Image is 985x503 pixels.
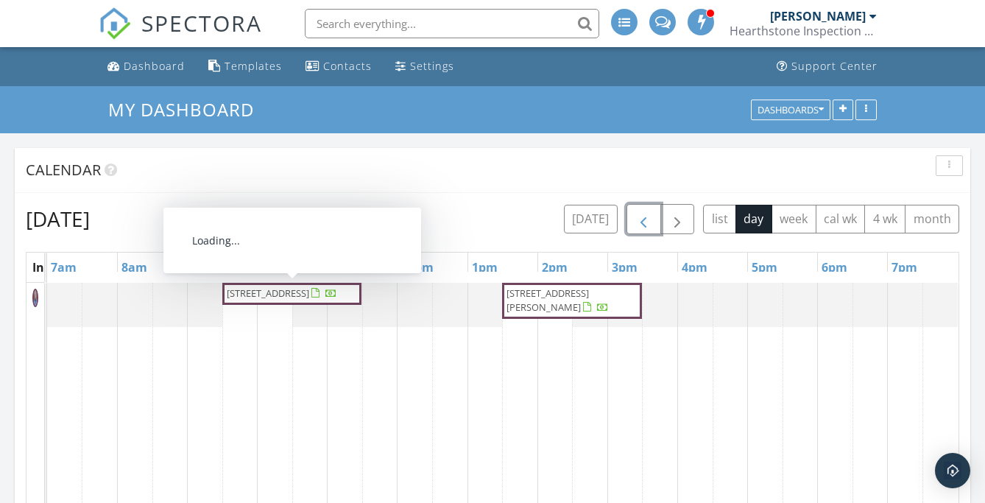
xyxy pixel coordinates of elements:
a: 4pm [678,256,711,279]
span: Calendar [26,160,101,180]
div: [PERSON_NAME] [770,9,866,24]
button: Next day [660,204,695,234]
a: 12pm [398,256,437,279]
button: Dashboards [751,99,830,120]
div: Contacts [323,59,372,73]
span: [PERSON_NAME] [43,290,126,305]
img: hhi_5.jpg [32,289,38,307]
div: Support Center [791,59,878,73]
button: week [772,205,816,233]
img: The Best Home Inspection Software - Spectora [99,7,131,40]
div: Open Intercom Messenger [935,453,970,488]
span: Inspectors [32,259,93,275]
a: 7pm [888,256,921,279]
a: 2pm [538,256,571,279]
button: day [735,205,772,233]
a: Support Center [771,53,883,80]
a: 11am [328,256,367,279]
div: Dashboard [124,59,185,73]
a: My Dashboard [108,97,266,122]
button: [DATE] [564,205,618,233]
a: Settings [389,53,460,80]
a: SPECTORA [99,20,262,51]
div: Templates [225,59,282,73]
a: 3pm [608,256,641,279]
button: cal wk [816,205,866,233]
div: Settings [410,59,454,73]
a: 8am [118,256,151,279]
div: Hearthstone Inspection Services, Inc. [730,24,877,38]
span: [STREET_ADDRESS] [227,286,309,300]
h2: [DATE] [26,204,90,233]
input: Search everything... [305,9,599,38]
button: Previous day [626,204,661,234]
a: 1pm [468,256,501,279]
button: list [703,205,736,233]
span: SPECTORA [141,7,262,38]
a: 9am [188,256,221,279]
a: Templates [202,53,288,80]
button: month [905,205,959,233]
a: 10am [258,256,297,279]
a: 5pm [748,256,781,279]
a: Dashboard [102,53,191,80]
div: Dashboards [758,105,824,115]
a: 7am [47,256,80,279]
button: 4 wk [864,205,905,233]
span: [STREET_ADDRESS][PERSON_NAME] [506,286,589,314]
a: Contacts [300,53,378,80]
a: 6pm [818,256,851,279]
